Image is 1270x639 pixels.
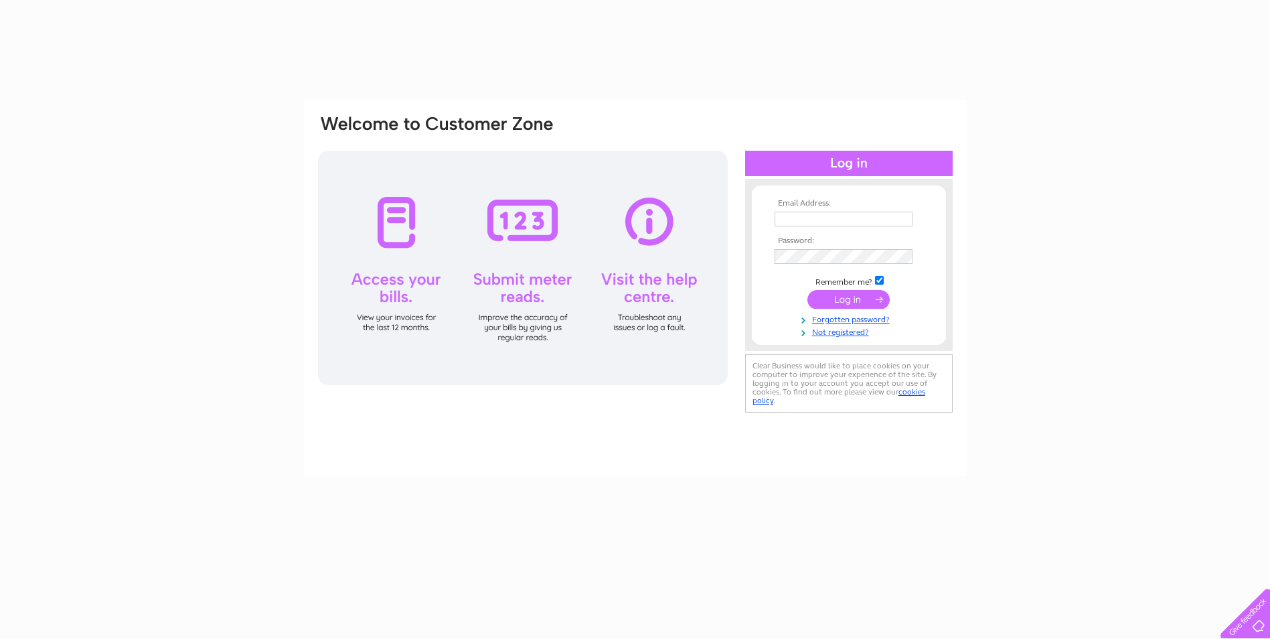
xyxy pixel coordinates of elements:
[771,274,927,287] td: Remember me?
[807,290,890,309] input: Submit
[771,236,927,246] th: Password:
[775,312,927,325] a: Forgotten password?
[771,199,927,208] th: Email Address:
[745,354,953,413] div: Clear Business would like to place cookies on your computer to improve your experience of the sit...
[752,387,925,405] a: cookies policy
[775,325,927,338] a: Not registered?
